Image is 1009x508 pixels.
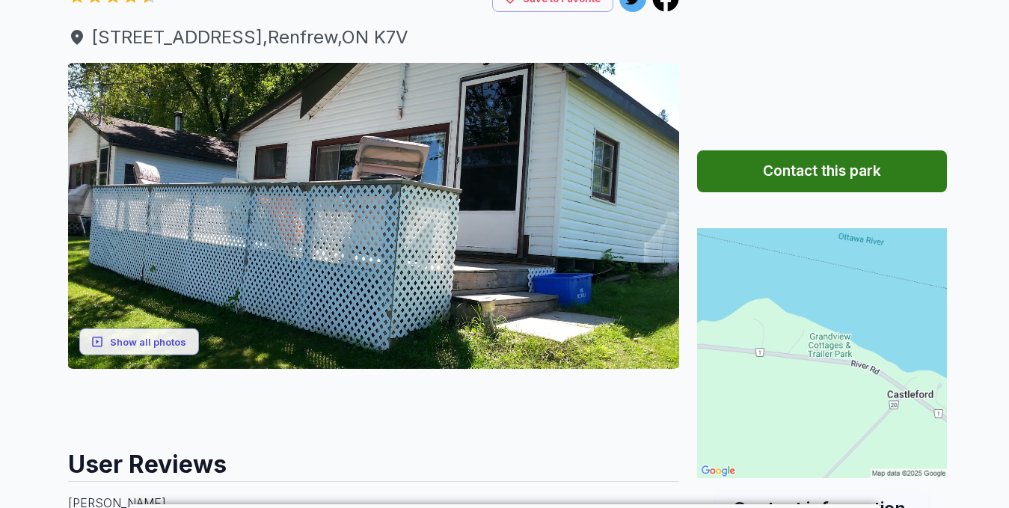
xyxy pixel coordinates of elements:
img: AAcXr8pQK94u4L9ORkJ8aaGZlGju3pvahYT28rDhdrzuHaQhzZb9XAgo-_8VdQa0u32aNDwCXiIboiG2bL-MXTQVO44G4Pvbl... [68,63,680,369]
iframe: Advertisement [68,369,680,436]
button: Contact this park [697,150,947,192]
span: [STREET_ADDRESS] , Renfrew , ON K7V [68,24,680,51]
a: [STREET_ADDRESS],Renfrew,ON K7V [68,24,680,51]
img: Map for Grandview Cottages & Trailer Park [697,228,947,478]
button: Show all photos [79,328,199,355]
h2: User Reviews [68,436,680,481]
